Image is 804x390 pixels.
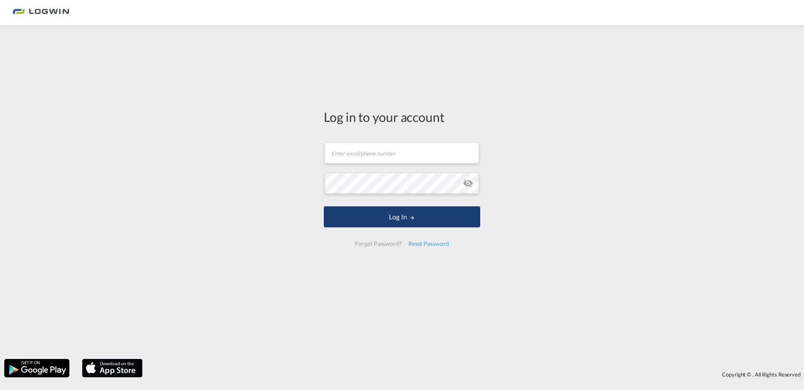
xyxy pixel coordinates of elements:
img: apple.png [81,358,143,378]
div: Reset Password [405,236,452,251]
div: Copyright © . All Rights Reserved [147,367,804,382]
img: google.png [3,358,70,378]
div: Log in to your account [324,108,480,126]
div: Forgot Password? [352,236,405,251]
button: LOGIN [324,206,480,227]
img: bc73a0e0d8c111efacd525e4c8ad7d32.png [13,3,69,22]
md-icon: icon-eye-off [463,178,473,188]
input: Enter email/phone number [325,142,479,163]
